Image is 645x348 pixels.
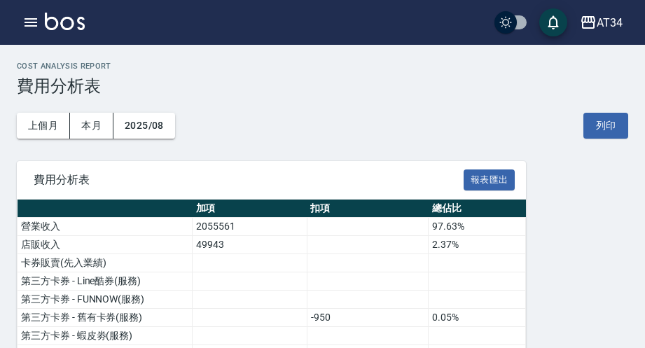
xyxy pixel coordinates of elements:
[45,13,85,30] img: Logo
[429,309,526,327] td: 0.05%
[307,309,428,327] td: -950
[429,236,526,254] td: 2.37%
[17,76,628,96] h3: 費用分析表
[539,8,567,36] button: save
[17,113,70,139] button: 上個月
[307,200,428,218] th: 扣項
[583,113,628,139] button: 列印
[113,113,175,139] button: 2025/08
[193,218,307,236] td: 2055561
[18,327,193,345] td: 第三方卡券 - 蝦皮劵(服務)
[18,291,193,309] td: 第三方卡券 - FUNNOW(服務)
[70,113,113,139] button: 本月
[429,200,526,218] th: 總佔比
[18,272,193,291] td: 第三方卡券 - Line酷券(服務)
[429,218,526,236] td: 97.63%
[464,169,515,191] button: 報表匯出
[597,14,623,32] div: AT34
[18,254,193,272] td: 卡券販賣(先入業績)
[574,8,628,37] button: AT34
[34,173,464,187] span: 費用分析表
[18,236,193,254] td: 店販收入
[193,200,307,218] th: 加項
[18,309,193,327] td: 第三方卡券 - 舊有卡券(服務)
[193,236,307,254] td: 49943
[18,218,193,236] td: 營業收入
[17,62,628,71] h2: Cost analysis Report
